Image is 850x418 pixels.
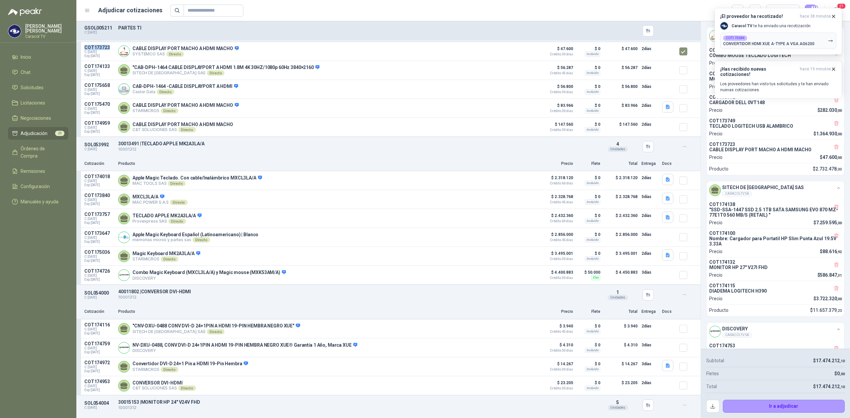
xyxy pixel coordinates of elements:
[8,142,68,162] a: Órdenes de Compra
[641,193,658,201] p: 5 días
[722,332,752,338] div: CARACOLTV SA
[709,231,842,236] p: COT174100
[709,130,722,137] p: Precio
[720,33,836,49] button: COT173684CONVERTIDOR HDMI XUE A-TYPE A VGA AG6200
[731,23,811,29] p: te ha enviado una recotización.
[84,198,114,202] span: C: [DATE]
[709,219,722,226] p: Precio
[8,180,68,193] a: Configuración
[132,329,300,334] p: SITECH DE [GEOGRAPHIC_DATA] SAS
[540,72,573,75] span: Crédito 45 días
[577,322,600,330] p: $ 0
[84,346,114,350] span: C: [DATE]
[720,66,797,77] h3: ¡Has recibido nuevas cotizaciones!
[540,268,573,280] p: $ 4.400.883
[616,141,619,147] span: 4
[8,97,68,109] a: Licitaciones
[577,64,600,72] p: $ 0
[577,193,600,201] p: $ 0
[132,70,319,76] p: SITECH DE [GEOGRAPHIC_DATA] SAS
[822,249,842,254] span: 88.616
[577,341,600,349] p: $ 0
[132,51,239,57] p: SYSTEMCO SAS
[84,322,114,327] p: COT174116
[84,54,114,58] span: Exp: [DATE]
[8,112,68,124] a: Negociaciones
[820,154,842,161] p: $
[21,198,58,205] span: Manuales y ayuda
[84,296,114,300] p: C: [DATE]
[8,25,21,37] img: Company Logo
[119,46,129,57] img: Company Logo
[577,249,600,257] p: $ 0
[84,102,114,107] p: COT175470
[710,326,721,337] img: Company Logo
[84,202,114,206] span: Exp: [DATE]
[161,108,178,113] div: Directo
[709,202,842,207] p: COT174138
[84,231,114,236] p: COT173647
[132,256,200,262] p: STARMICROS
[715,8,842,55] button: ¡El proveedor ha recotizado!hace 38 minutos Company LogoCaracol TV te ha enviado una recotización...
[641,161,658,167] p: Entrega
[84,278,114,282] span: Exp: [DATE]
[585,256,600,261] div: Incluido
[709,100,842,105] p: CARGADOR DELL 0VT148
[84,406,114,410] p: C: [DATE]
[577,231,600,239] p: $ 0
[604,120,637,134] p: $ 147.560
[21,114,51,122] span: Negociaciones
[540,201,573,204] span: Crédito 45 días
[207,70,224,76] div: Directo
[8,51,68,63] a: Inicio
[132,194,188,200] p: MXCL3LA/A
[540,231,573,242] p: $ 2.856.000
[84,45,114,50] p: COT173723
[817,271,842,279] p: $
[604,231,637,244] p: $ 2.856.000
[84,88,114,92] span: C: [DATE]
[721,22,728,30] img: Company Logo
[132,84,238,90] p: CAB-DPH-1464 -CABLE DISPLAYPORT A HDMI
[709,59,722,67] p: Precio
[540,182,573,185] span: Crédito 60 días
[132,342,357,348] p: NV-DXU-0488, CONV DVI-D 24+1PIN A HDMI 19-PIN HEMBRA NEGRO XUE® Garantía 1 Año, Marca XUE
[84,240,114,244] span: Exp: [DATE]
[585,108,600,113] div: Incluido
[132,65,319,71] p: "CAB-DPH-1464 CABLE DISPLAYPORT A HDMI 1.8M 4K 30HZ/1080p 60Hz 3840×2160
[720,14,797,19] h3: ¡El proveedor ha recotizado!
[608,147,628,152] div: Unidades
[641,322,658,330] p: 2 días
[591,275,600,280] div: Flex
[709,288,842,294] p: DIADEMA LOGITECH H390
[84,236,114,240] span: C: [DATE]
[540,322,573,333] p: $ 3.940
[84,64,114,69] p: COT174133
[585,127,600,132] div: Incluido
[132,89,238,95] p: Castor Data
[731,24,752,28] b: Caracol TV
[540,45,573,56] p: $ 47.600
[132,108,239,113] p: STARMICROS
[540,330,573,333] span: Crédito 45 días
[577,120,600,128] p: $ 0
[577,161,600,167] p: Flete
[837,309,842,313] span: ,23
[604,83,637,96] p: $ 56.800
[709,236,842,246] p: Nombre: Cargador para Portatil HP Slim Punta Azul 19.5V 3.33A
[641,83,658,91] p: 3 días
[84,31,114,35] p: C: [DATE]
[540,109,573,113] span: Crédito 30 días
[707,27,844,45] div: Company LogoSYSTEMCO SASCARACOLTV SA
[837,132,842,136] span: ,00
[118,161,536,167] p: Producto
[585,348,600,353] div: Incluido
[770,6,790,16] div: Precio
[168,181,185,186] div: Directo
[722,325,752,332] h4: DISCOVERY
[813,295,842,302] p: $
[837,108,842,113] span: ,00
[25,35,68,38] p: Caracol TV
[178,127,196,132] div: Directo
[709,295,722,302] p: Precio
